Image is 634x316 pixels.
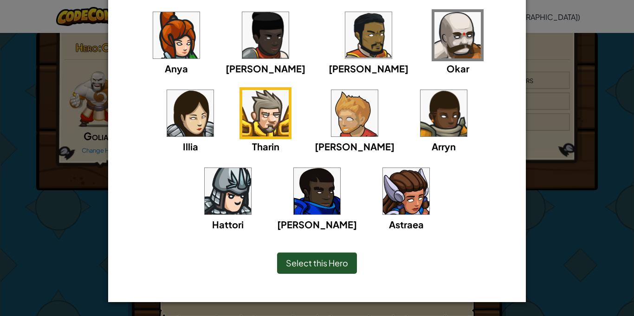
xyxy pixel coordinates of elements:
[167,90,213,136] img: portrait.png
[165,63,188,74] span: Anya
[331,90,378,136] img: portrait.png
[226,63,305,74] span: [PERSON_NAME]
[383,168,429,214] img: portrait.png
[315,141,395,152] span: [PERSON_NAME]
[205,168,251,214] img: portrait.png
[252,141,279,152] span: Tharin
[183,141,198,152] span: Illia
[212,219,244,230] span: Hattori
[446,63,469,74] span: Okar
[242,12,289,58] img: portrait.png
[434,12,481,58] img: portrait.png
[345,12,392,58] img: portrait.png
[277,219,357,230] span: [PERSON_NAME]
[421,90,467,136] img: portrait.png
[389,219,424,230] span: Astraea
[329,63,408,74] span: [PERSON_NAME]
[294,168,340,214] img: portrait.png
[153,12,200,58] img: portrait.png
[432,141,456,152] span: Arryn
[286,258,348,268] span: Select this Hero
[242,90,289,136] img: portrait.png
